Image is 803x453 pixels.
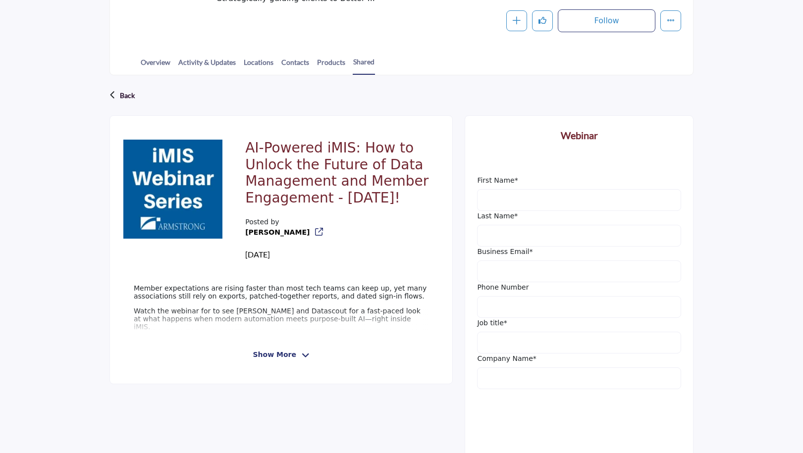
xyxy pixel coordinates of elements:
span: [DATE] [245,250,270,259]
div: Posted by [245,217,338,260]
iframe: reCAPTCHA [477,404,628,443]
label: First Name* [477,175,518,186]
p: Back [120,87,135,104]
span: Show More [253,350,296,360]
button: Like [532,10,553,31]
a: Overview [140,57,171,74]
input: First Name [477,189,681,211]
button: Follow [558,9,655,32]
img: No Feature content logo [123,140,222,239]
label: Last Name* [477,211,518,221]
a: Locations [243,57,274,74]
h2: AI-Powered iMIS: How to Unlock the Future of Data Management and Member Engagement - [DATE]! [245,140,428,209]
p: Member expectations are rising faster than most tech teams can keep up, yet many associations sti... [134,284,428,300]
b: Redirect to company listing - armstrong-enterprise-communications [245,227,310,238]
label: Phone Number [477,282,529,293]
label: Job title* [477,318,507,328]
a: Shared [353,56,375,75]
label: Company Name* [477,353,536,364]
h2: Webinar [477,128,681,143]
input: Company Name [477,367,681,389]
input: Last Name [477,225,681,247]
a: Activity & Updates [178,57,236,74]
a: Products [317,57,346,74]
a: [PERSON_NAME] [245,228,310,236]
input: Phone Number [477,296,681,318]
a: Contacts [281,57,310,74]
label: Business Email* [477,247,533,257]
input: Job Title [477,332,681,353]
p: Watch the webinar for to see [PERSON_NAME] and Datascout for a fast-paced look at what happens wh... [134,307,428,331]
input: Business Email [477,260,681,282]
button: More details [660,10,681,31]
